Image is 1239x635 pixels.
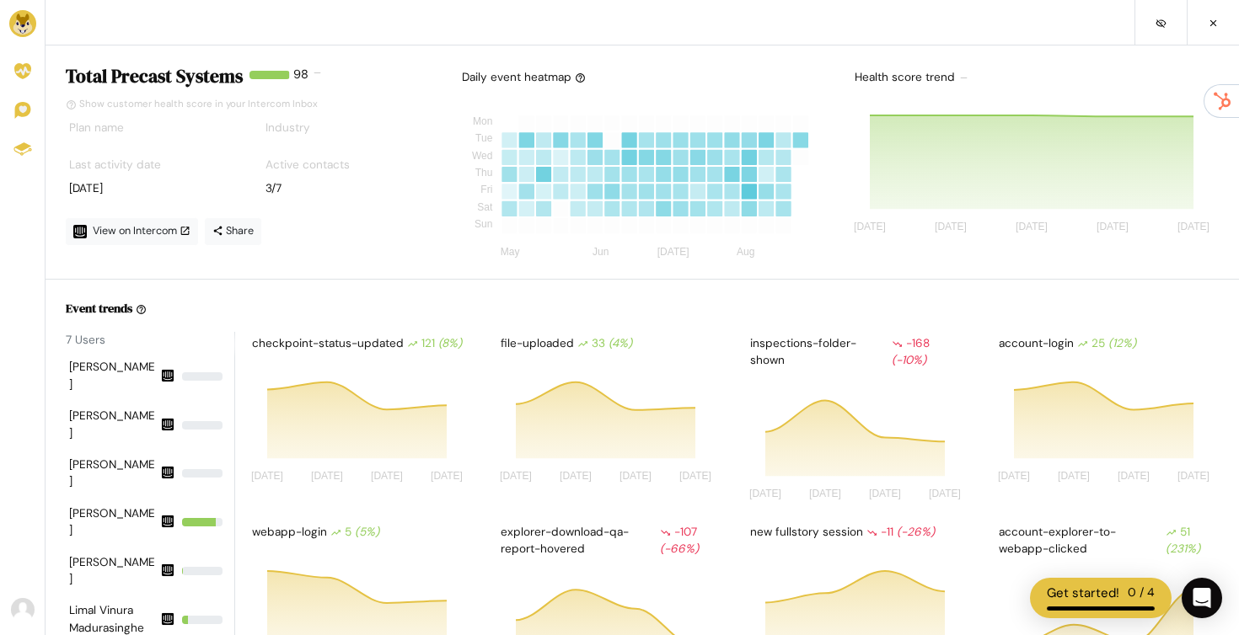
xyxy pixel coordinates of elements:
tspan: [DATE] [935,221,967,233]
div: checkpoint-status-updated [249,332,472,355]
img: Avatar [11,598,35,622]
i: (-66%) [660,542,699,556]
label: Last activity date [69,157,161,173]
h4: Total Precast Systems [66,66,243,88]
div: 0% [182,469,223,478]
div: 25 [1077,335,1136,352]
tspan: Wed [472,150,492,162]
tspan: [DATE] [929,488,961,499]
div: Health score trend [851,66,1219,89]
tspan: Aug [737,247,754,259]
tspan: May [501,247,520,259]
tspan: Thu [475,167,493,179]
tspan: [DATE] [679,471,711,483]
div: [PERSON_NAME] [69,408,157,442]
tspan: [DATE] [619,471,652,483]
div: [PERSON_NAME] [69,359,157,393]
div: 0% [182,421,223,430]
div: [PERSON_NAME] [69,456,157,491]
div: account-login [995,332,1219,355]
div: -11 [866,524,935,541]
tspan: [DATE] [869,488,901,499]
i: (4%) [609,336,632,350]
tspan: [DATE] [657,247,689,259]
div: 84.05797101449275% [182,518,223,526]
div: file-uploaded [497,332,721,355]
tspan: Tue [475,133,493,145]
div: -107 [660,524,718,558]
div: 0 / 4 [1128,584,1155,603]
label: Active contacts [265,157,350,173]
tspan: [DATE] [311,471,343,483]
div: 121 [407,335,462,352]
tspan: Fri [480,184,492,196]
tspan: [DATE] [1016,221,1048,233]
i: (231%) [1166,542,1200,556]
div: 51 [1166,524,1215,558]
a: Share [205,218,261,245]
div: inspections-folder-shown [747,332,970,373]
tspan: [DATE] [1097,221,1129,233]
i: (-26%) [897,525,935,539]
tspan: [DATE] [854,221,886,233]
tspan: [DATE] [1177,221,1209,233]
div: explorer-download-qa-report-hovered [497,520,721,562]
div: 0.7821486082355648% [182,567,223,575]
div: [DATE] [69,180,233,197]
div: 0% [182,372,223,381]
tspan: [DATE] [998,471,1030,483]
tspan: [DATE] [500,471,532,483]
div: 3/7 [265,180,430,197]
i: (12%) [1108,336,1136,350]
tspan: [DATE] [371,471,403,483]
label: Plan name [69,120,124,136]
div: -168 [892,335,967,370]
div: Open Intercom Messenger [1182,578,1222,618]
tspan: [DATE] [749,488,781,499]
tspan: [DATE] [1058,471,1090,483]
tspan: [DATE] [431,471,463,483]
tspan: Jun [593,247,609,259]
div: 33 [577,335,632,352]
div: Daily event heatmap [462,69,586,86]
div: Get started! [1047,584,1119,603]
div: webapp-login [249,520,472,544]
div: 7 Users [66,332,234,349]
tspan: Sun [475,218,492,230]
span: View on Intercom [93,224,190,237]
tspan: [DATE] [809,488,841,499]
a: View on Intercom [66,218,198,245]
tspan: [DATE] [560,471,592,483]
div: account-explorer-to-webapp-clicked [995,520,1219,562]
div: 5 [330,524,379,541]
div: 98 [293,66,308,94]
i: (5%) [355,525,379,539]
tspan: [DATE] [1177,471,1209,483]
tspan: Sat [477,201,493,213]
tspan: [DATE] [251,471,283,483]
div: [PERSON_NAME] [69,505,157,540]
i: (8%) [438,336,462,350]
tspan: [DATE] [1118,471,1150,483]
img: Brand [9,10,36,37]
h6: Event trends [66,300,132,317]
div: 15.159880377271682% [182,616,223,624]
label: Industry [265,120,310,136]
a: Show customer health score in your Intercom Inbox [66,98,318,110]
i: (-10%) [892,353,926,367]
tspan: Mon [473,115,492,127]
div: [PERSON_NAME] [69,554,157,589]
div: new fullstory session [747,520,970,544]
